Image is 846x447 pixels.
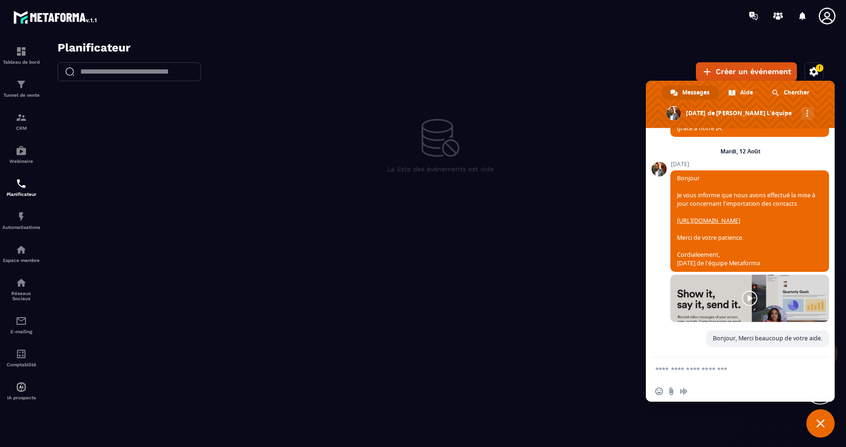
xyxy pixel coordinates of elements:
[2,225,40,230] p: Automatisations
[2,258,40,263] p: Espace membre
[655,357,806,381] textarea: Entrez votre message...
[651,21,753,40] button: Créer un événement
[680,388,687,395] span: Message audio
[2,59,40,65] p: Tableau de bord
[2,192,40,197] p: Planificateur
[16,46,27,57] img: formation
[2,159,40,164] p: Webinaire
[2,329,40,334] p: E-mailing
[740,85,753,100] span: Aide
[763,85,819,100] a: Chercher
[668,388,675,395] span: Envoyer un fichier
[16,244,27,255] img: automations
[682,85,710,100] span: Messages
[2,362,40,367] p: Comptabilité
[2,270,40,308] a: social-networksocial-networkRéseaux Sociaux
[16,145,27,156] img: automations
[677,217,740,225] a: [URL][DOMAIN_NAME]
[2,39,40,72] a: formationformationTableau de bord
[16,112,27,123] img: formation
[2,237,40,270] a: automationsautomationsEspace membre
[2,72,40,105] a: formationformationTunnel de vente
[2,308,40,341] a: emailemailE-mailing
[662,85,719,100] a: Messages
[16,381,27,393] img: automations
[2,126,40,131] p: CRM
[16,211,27,222] img: automations
[2,105,40,138] a: formationformationCRM
[2,93,40,98] p: Tunnel de vente
[713,334,822,342] span: Bonjour, Merci beaucoup de votre aide.
[677,174,815,267] span: Bonjour Je vous informe que nous avons effectué la mise à jour concernant l'importation des conta...
[720,149,761,154] div: Mardi, 12 Août
[2,138,40,171] a: automationsautomationsWebinaire
[2,291,40,301] p: Réseaux Sociaux
[16,315,27,327] img: email
[806,409,835,438] a: Fermer le chat
[784,85,809,100] span: Chercher
[720,85,762,100] a: Aide
[2,204,40,237] a: automationsautomationsAutomatisations
[2,395,40,400] p: IA prospects
[16,348,27,360] img: accountant
[2,171,40,204] a: schedulerschedulerPlanificateur
[16,79,27,90] img: formation
[16,178,27,189] img: scheduler
[13,8,98,25] img: logo
[655,388,663,395] span: Insérer un emoji
[16,277,27,288] img: social-network
[2,341,40,374] a: accountantaccountantComptabilité
[343,123,449,133] p: La liste des événements est vide
[670,161,829,168] span: [DATE]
